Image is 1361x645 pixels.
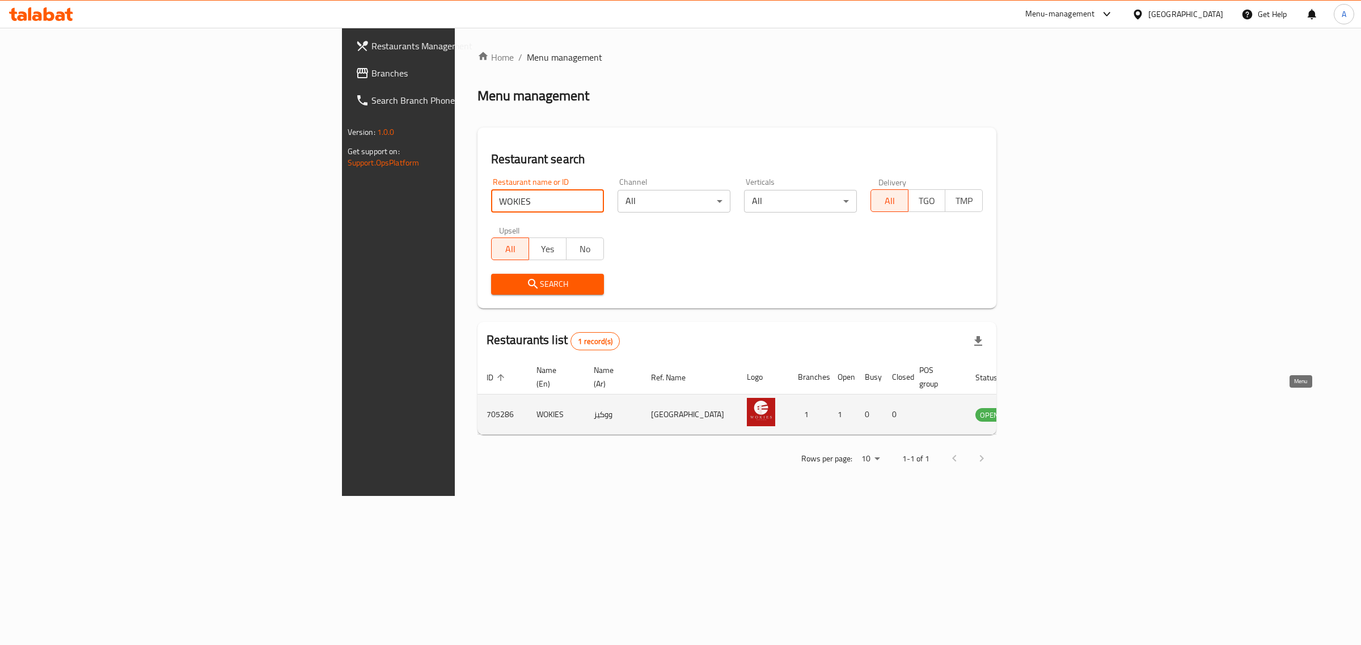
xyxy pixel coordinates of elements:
td: 1 [829,394,856,435]
span: Name (Ar) [594,363,628,391]
span: A [1342,8,1346,20]
button: Search [491,274,604,295]
div: Rows per page: [857,451,884,468]
span: Restaurants Management [371,39,560,53]
span: 1.0.0 [377,125,395,139]
input: Search for restaurant name or ID.. [491,190,604,213]
div: All [744,190,857,213]
span: ID [487,371,508,384]
a: Restaurants Management [346,32,569,60]
label: Delivery [878,178,907,186]
a: Support.OpsPlatform [348,155,420,170]
th: Closed [883,360,910,394]
span: Name (En) [536,363,571,391]
div: Menu-management [1025,7,1095,21]
p: Rows per page: [801,452,852,466]
th: Open [829,360,856,394]
table: enhanced table [477,360,1065,435]
button: TMP [945,189,983,212]
h2: Restaurants list [487,332,620,350]
button: No [566,237,604,260]
span: Search [500,277,595,291]
span: All [496,241,525,257]
td: [GEOGRAPHIC_DATA] [642,394,738,435]
span: Yes [534,241,562,257]
button: Yes [529,237,567,260]
span: TGO [913,193,941,209]
button: TGO [908,189,946,212]
div: Export file [965,328,992,355]
button: All [491,237,529,260]
a: Search Branch Phone [346,87,569,114]
th: Branches [789,360,829,394]
span: TMP [950,193,978,209]
th: Logo [738,360,789,394]
button: All [870,189,908,212]
span: 1 record(s) [571,336,619,347]
span: Status [975,371,1012,384]
p: 1-1 of 1 [902,452,929,466]
span: No [571,241,599,257]
div: All [618,190,730,213]
a: Branches [346,60,569,87]
td: 0 [856,394,883,435]
h2: Restaurant search [491,151,983,168]
span: Get support on: [348,144,400,159]
td: ووكيز [585,394,642,435]
label: Upsell [499,226,520,234]
span: OPEN [975,409,1003,422]
span: All [876,193,904,209]
img: WOKIES [747,398,775,426]
div: OPEN [975,408,1003,422]
h2: Menu management [477,87,589,105]
span: Search Branch Phone [371,94,560,107]
div: [GEOGRAPHIC_DATA] [1148,8,1223,20]
td: 1 [789,394,829,435]
span: POS group [919,363,953,391]
span: Ref. Name [651,371,700,384]
nav: breadcrumb [477,50,997,64]
span: Branches [371,66,560,80]
td: 0 [883,394,910,435]
span: Version: [348,125,375,139]
th: Busy [856,360,883,394]
div: Total records count [570,332,620,350]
